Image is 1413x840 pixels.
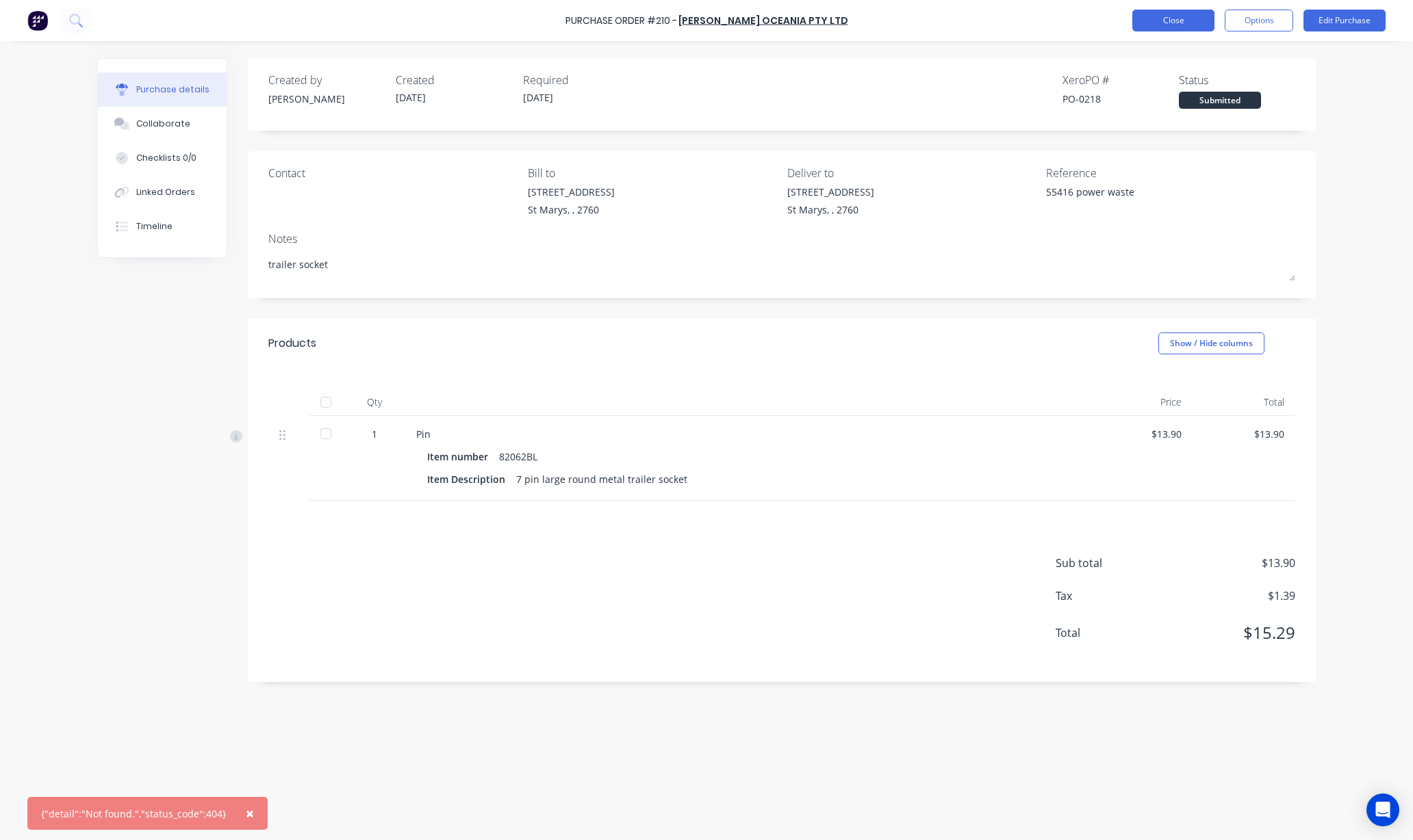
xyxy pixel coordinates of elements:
[565,14,677,28] div: Purchase Order #210 -
[1158,620,1295,645] span: $15.29
[1158,555,1295,571] span: $13.90
[355,427,394,441] div: 1
[1179,92,1261,109] div: Submitted
[1056,625,1158,641] span: Total
[1158,332,1264,354] button: Show / Hide columns
[1090,389,1193,416] div: Price
[268,165,518,181] div: Contact
[268,92,385,106] div: [PERSON_NAME]
[1046,165,1295,181] div: Reference
[1046,185,1217,215] textarea: 55416 power waste
[98,141,227,175] button: Checklists 0/0
[1158,588,1295,604] span: $1.39
[427,469,516,489] div: Item Description
[1101,427,1182,441] div: $13.90
[1366,793,1399,826] div: Open Intercom Messenger
[516,469,687,489] div: 7 pin large round metal trailer socket
[427,447,499,467] div: Item number
[136,186,195,198] div: Linked Orders
[528,202,615,217] div: St Marys, , 2760
[1062,72,1179,88] div: Xero PO #
[1179,72,1295,88] div: Status
[41,806,226,821] div: {"detail":"Not found.","status_code":404}
[1204,427,1284,441] div: $13.90
[396,72,512,88] div: Created
[232,797,268,830] button: Close
[523,72,639,88] div: Required
[136,220,173,233] div: Timeline
[136,118,190,130] div: Collaborate
[344,389,405,416] div: Qty
[136,83,209,96] div: Purchase details
[98,73,227,107] button: Purchase details
[678,14,848,27] a: [PERSON_NAME] Oceania Pty Ltd
[1303,10,1386,31] button: Edit Purchase
[528,165,777,181] div: Bill to
[268,231,1295,247] div: Notes
[1062,92,1179,106] div: PO-0218
[268,250,1295,281] textarea: trailer socket
[416,427,1079,441] div: Pin
[499,447,537,467] div: 82062BL
[136,152,196,164] div: Checklists 0/0
[1225,10,1293,31] button: Options
[268,335,316,352] div: Products
[98,175,227,209] button: Linked Orders
[1193,389,1295,416] div: Total
[787,202,874,217] div: St Marys, , 2760
[268,72,385,88] div: Created by
[528,185,615,199] div: [STREET_ADDRESS]
[1132,10,1214,31] button: Close
[27,10,48,31] img: Factory
[246,804,254,823] span: ×
[98,209,227,244] button: Timeline
[98,107,227,141] button: Collaborate
[787,165,1036,181] div: Deliver to
[787,185,874,199] div: [STREET_ADDRESS]
[1056,588,1158,604] span: Tax
[1056,555,1158,571] span: Sub total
